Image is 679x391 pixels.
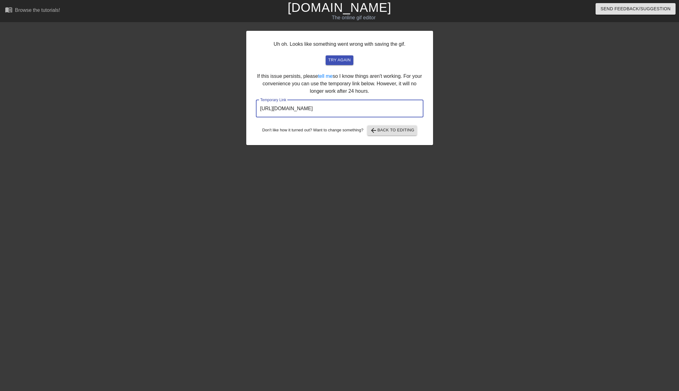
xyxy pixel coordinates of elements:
span: try again [328,57,351,64]
button: try again [326,55,353,65]
input: bare [256,100,423,117]
span: Send Feedback/Suggestion [601,5,671,13]
button: Back to Editing [367,125,417,135]
a: Browse the tutorials! [5,6,60,16]
a: [DOMAIN_NAME] [288,1,391,14]
div: The online gif editor [229,14,478,21]
a: tell me [318,73,332,79]
span: menu_book [5,6,12,13]
button: Send Feedback/Suggestion [596,3,676,15]
span: arrow_back [370,127,377,134]
div: Browse the tutorials! [15,7,60,13]
span: Back to Editing [370,127,414,134]
div: Don't like how it turned out? Want to change something? [256,125,423,135]
div: Uh oh. Looks like something went wrong with saving the gif. If this issue persists, please so I k... [246,31,433,145]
